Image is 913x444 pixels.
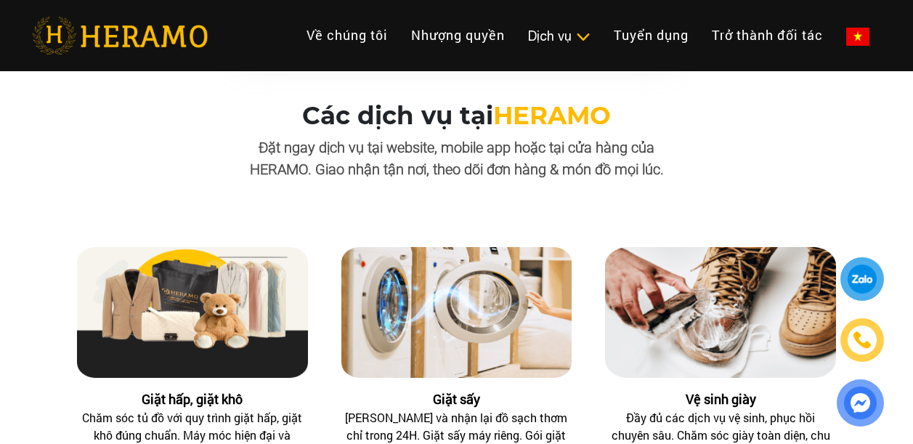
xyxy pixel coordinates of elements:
[575,30,591,44] img: subToggleIcon
[846,28,869,46] img: vn-flag.png
[605,247,836,378] img: Vệ sinh giày
[602,20,700,51] a: Tuyển dụng
[295,20,399,51] a: Về chúng tôi
[700,20,835,51] a: Trở thành đối tác
[341,247,572,378] img: Giặt sấy
[77,389,308,409] div: Giặt hấp, giặt khô
[399,20,516,51] a: Nhượng quyền
[493,101,611,131] span: HERAMO
[843,320,882,360] a: phone-icon
[528,26,591,46] div: Dịch vụ
[238,137,675,180] p: Đặt ngay dịch vụ tại website, mobile app hoặc tại cửa hàng của HERAMO. Giao nhận tận nơi, theo dõ...
[238,101,675,131] h3: Các dịch vụ tại
[605,389,836,409] div: Vệ sinh giày
[77,247,308,378] img: Giặt hấp, giặt khô
[32,17,208,55] img: heramo-logo.png
[341,389,572,409] div: Giặt sấy
[854,332,870,348] img: phone-icon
